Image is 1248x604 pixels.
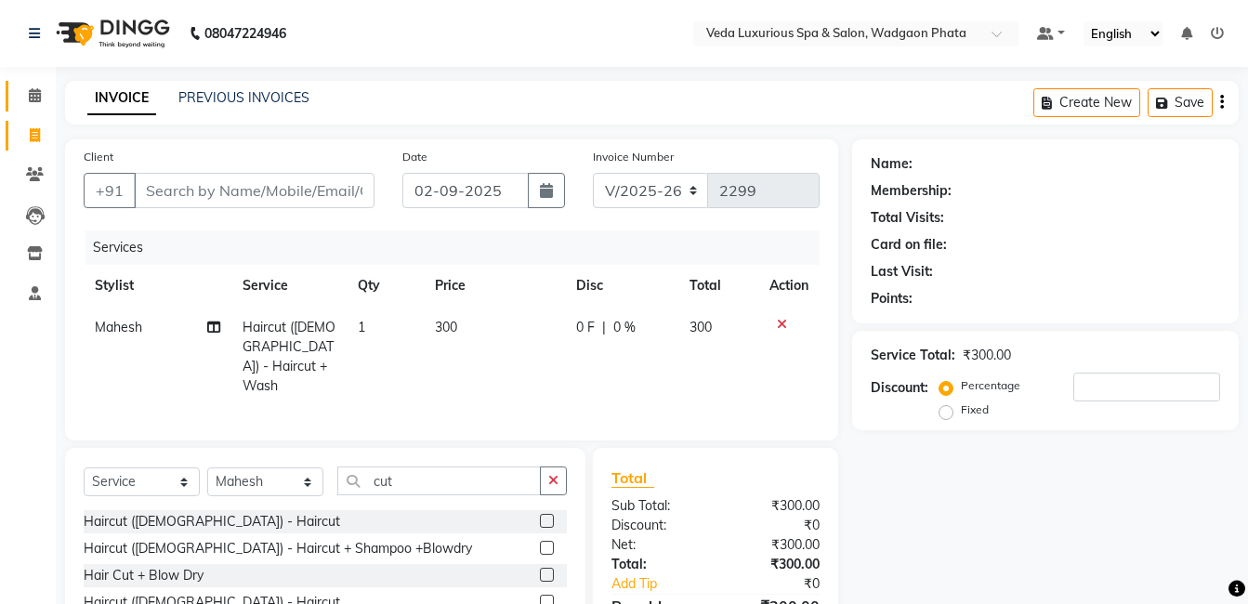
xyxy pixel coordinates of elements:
[758,265,820,307] th: Action
[231,265,347,307] th: Service
[598,535,716,555] div: Net:
[243,319,335,394] span: Haircut ([DEMOGRAPHIC_DATA]) - Haircut + Wash
[95,319,142,335] span: Mahesh
[690,319,712,335] span: 300
[716,535,834,555] div: ₹300.00
[424,265,566,307] th: Price
[598,496,716,516] div: Sub Total:
[87,82,156,115] a: INVOICE
[1033,88,1140,117] button: Create New
[871,181,952,201] div: Membership:
[134,173,374,208] input: Search by Name/Mobile/Email/Code
[961,377,1020,394] label: Percentage
[871,235,947,255] div: Card on file:
[576,318,595,337] span: 0 F
[611,468,654,488] span: Total
[961,401,989,418] label: Fixed
[84,265,231,307] th: Stylist
[402,149,427,165] label: Date
[593,149,674,165] label: Invoice Number
[47,7,175,59] img: logo
[84,539,472,558] div: Haircut ([DEMOGRAPHIC_DATA]) - Haircut + Shampoo +Blowdry
[204,7,286,59] b: 08047224946
[347,265,424,307] th: Qty
[716,496,834,516] div: ₹300.00
[84,149,113,165] label: Client
[598,555,716,574] div: Total:
[678,265,758,307] th: Total
[871,154,913,174] div: Name:
[435,319,457,335] span: 300
[1148,88,1213,117] button: Save
[358,319,365,335] span: 1
[871,346,955,365] div: Service Total:
[178,89,309,106] a: PREVIOUS INVOICES
[602,318,606,337] span: |
[84,512,340,532] div: Haircut ([DEMOGRAPHIC_DATA]) - Haircut
[871,378,928,398] div: Discount:
[871,289,913,309] div: Points:
[963,346,1011,365] div: ₹300.00
[871,208,944,228] div: Total Visits:
[85,230,834,265] div: Services
[84,173,136,208] button: +91
[337,466,541,495] input: Search or Scan
[598,516,716,535] div: Discount:
[598,574,735,594] a: Add Tip
[716,516,834,535] div: ₹0
[871,262,933,282] div: Last Visit:
[735,574,834,594] div: ₹0
[565,265,677,307] th: Disc
[613,318,636,337] span: 0 %
[716,555,834,574] div: ₹300.00
[84,566,204,585] div: Hair Cut + Blow Dry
